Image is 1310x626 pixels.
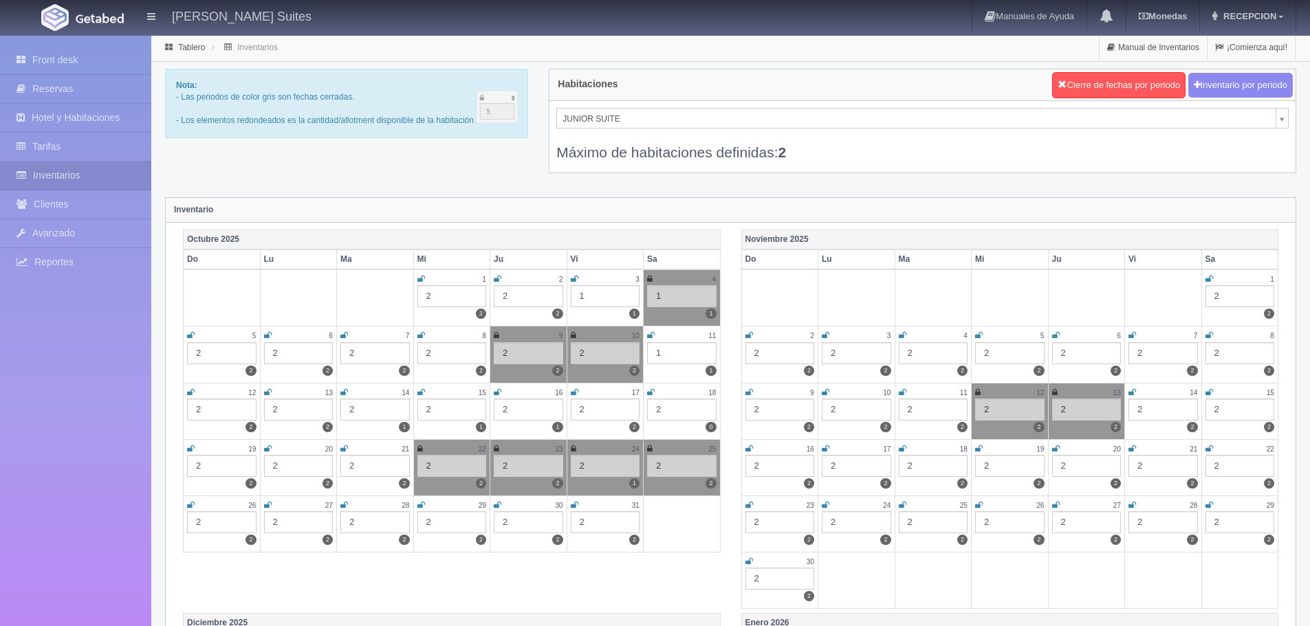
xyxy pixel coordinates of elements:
div: 2 [264,342,334,364]
th: Lu [260,249,337,269]
div: 2 [340,455,410,477]
small: 3 [887,332,891,339]
div: 2 [494,342,563,364]
small: 4 [712,276,717,283]
img: Getabed [76,13,124,23]
div: 2 [975,511,1045,533]
label: 2 [552,478,563,489]
button: Cierre de fechas por periodo [1052,72,1186,98]
a: Tablero [178,43,205,52]
small: 30 [555,502,563,509]
label: 2 [476,478,486,489]
div: 2 [647,399,717,421]
th: Ju [490,249,567,269]
small: 13 [325,389,333,396]
small: 19 [1036,445,1044,453]
label: 2 [804,535,814,545]
th: Do [741,249,818,269]
small: 9 [559,332,563,339]
small: 22 [479,445,486,453]
label: 2 [1187,535,1197,545]
div: 1 [647,342,717,364]
small: 21 [1190,445,1197,453]
small: 11 [708,332,716,339]
small: 18 [708,389,716,396]
small: 25 [708,445,716,453]
div: 2 [264,455,334,477]
div: 2 [1052,511,1122,533]
small: 6 [1117,332,1121,339]
div: 2 [417,285,487,307]
div: 1 [571,285,640,307]
small: 27 [1113,502,1121,509]
label: 2 [629,535,640,545]
label: 2 [1264,309,1274,319]
span: RECEPCION [1220,11,1276,21]
div: 2 [899,455,968,477]
div: 2 [745,511,815,533]
th: Mi [413,249,490,269]
div: 2 [1205,285,1275,307]
small: 2 [559,276,563,283]
small: 5 [252,332,256,339]
div: 2 [417,342,487,364]
label: 2 [1264,366,1274,376]
th: Sa [1201,249,1278,269]
label: 2 [1264,478,1274,489]
div: 2 [822,399,891,421]
small: 29 [479,502,486,509]
div: 1 [647,285,717,307]
label: 2 [323,422,333,432]
div: 2 [975,342,1045,364]
label: 2 [957,422,968,432]
label: 2 [476,535,486,545]
label: 1 [476,422,486,432]
label: 2 [552,309,563,319]
small: 28 [402,502,409,509]
a: ¡Comienza aquí! [1208,34,1295,61]
th: Ma [337,249,414,269]
th: Do [184,249,261,269]
h4: Habitaciones [558,79,618,89]
small: 12 [248,389,256,396]
label: 2 [1034,422,1044,432]
small: 16 [807,445,814,453]
small: 1 [1270,276,1274,283]
label: 2 [399,478,409,489]
div: 2 [899,399,968,421]
small: 29 [1267,502,1274,509]
label: 2 [1264,422,1274,432]
label: 2 [323,478,333,489]
label: 2 [245,478,256,489]
small: 1 [482,276,486,283]
label: 1 [706,366,716,376]
label: 2 [1034,366,1044,376]
small: 31 [632,502,640,509]
label: 2 [1034,535,1044,545]
b: 2 [778,144,787,160]
div: 2 [1052,399,1122,421]
label: 2 [880,478,891,489]
small: 18 [960,445,968,453]
label: 2 [476,366,486,376]
div: 2 [1128,455,1198,477]
small: 19 [248,445,256,453]
h4: [PERSON_NAME] Suites [172,7,312,24]
small: 17 [632,389,640,396]
th: Noviembre 2025 [741,230,1278,249]
small: 23 [555,445,563,453]
label: 0 [706,422,716,432]
small: 30 [807,558,814,566]
small: 15 [1267,389,1274,396]
th: Sa [644,249,721,269]
div: 2 [571,511,640,533]
label: 1 [629,309,640,319]
small: 22 [1267,445,1274,453]
small: 8 [482,332,486,339]
label: 2 [804,591,814,601]
div: 2 [417,399,487,421]
label: 2 [323,366,333,376]
div: 2 [1128,342,1198,364]
div: 2 [494,511,563,533]
small: 17 [883,445,891,453]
